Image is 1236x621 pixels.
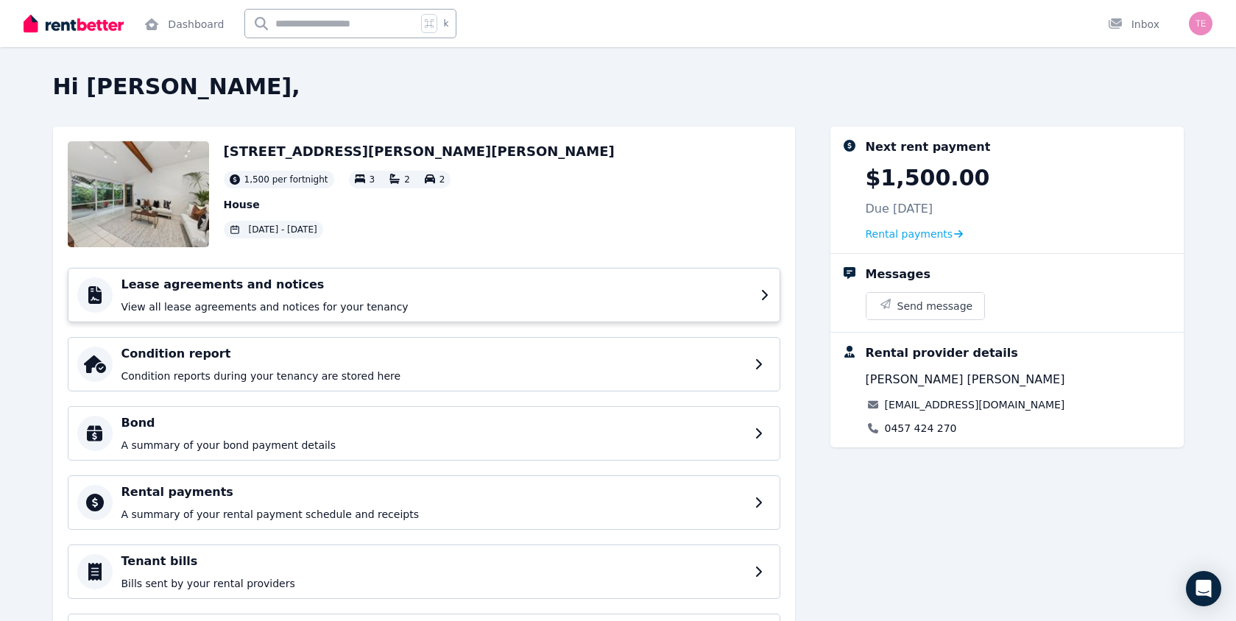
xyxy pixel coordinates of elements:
[439,174,445,185] span: 2
[121,507,746,522] p: A summary of your rental payment schedule and receipts
[121,345,746,363] h4: Condition report
[897,299,973,313] span: Send message
[249,224,317,235] span: [DATE] - [DATE]
[866,371,1065,388] span: [PERSON_NAME] [PERSON_NAME]
[121,299,752,314] p: View all lease agreements and notices for your tenancy
[224,197,615,212] p: House
[866,138,991,156] div: Next rent payment
[24,13,124,35] img: RentBetter
[404,174,410,185] span: 2
[244,174,328,185] span: 1,500 per fortnight
[866,200,933,218] p: Due [DATE]
[866,227,953,241] span: Rental payments
[1186,571,1221,606] div: Open Intercom Messenger
[866,266,930,283] div: Messages
[121,483,746,501] h4: Rental payments
[1189,12,1212,35] img: Terence Reedy
[866,165,990,191] p: $1,500.00
[121,438,746,453] p: A summary of your bond payment details
[866,227,964,241] a: Rental payments
[121,276,752,294] h4: Lease agreements and notices
[53,74,1184,100] h2: Hi [PERSON_NAME],
[121,414,746,432] h4: Bond
[866,293,985,319] button: Send message
[121,576,746,591] p: Bills sent by your rental providers
[866,344,1018,362] div: Rental provider details
[370,174,375,185] span: 3
[121,553,746,570] h4: Tenant bills
[224,141,615,162] h2: [STREET_ADDRESS][PERSON_NAME][PERSON_NAME]
[885,421,957,436] a: 0457 424 270
[885,397,1065,412] a: [EMAIL_ADDRESS][DOMAIN_NAME]
[1108,17,1159,32] div: Inbox
[443,18,448,29] span: k
[121,369,746,383] p: Condition reports during your tenancy are stored here
[68,141,209,247] img: Property Url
